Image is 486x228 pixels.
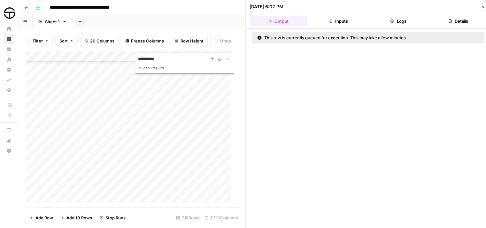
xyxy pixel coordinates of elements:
[174,213,202,223] div: 318 Rows
[257,34,443,41] div: This row is currently queued for execution. This may take a few minutes.
[26,213,57,223] button: Add Row
[310,16,367,26] button: Inputs
[4,34,14,44] a: Browse
[80,36,119,46] button: 20 Columns
[210,36,235,46] button: Undo
[4,44,14,54] a: Your Data
[4,146,14,156] button: Help + Support
[4,5,14,21] button: Workspace: SimpleTire
[4,65,14,75] a: Settings
[57,213,96,223] button: Add 10 Rows
[90,38,114,44] span: 20 Columns
[171,36,208,46] button: Row Height
[220,38,231,44] span: Undo
[216,55,224,63] button: Next Result
[4,135,14,146] button: What's new?
[55,36,78,46] button: Sort
[4,125,14,135] a: AirOps Academy
[224,55,231,63] button: Close Search
[33,15,72,28] a: Sheet 1
[4,54,14,65] a: Usage
[208,55,216,63] button: Previous Result
[59,38,68,44] span: Sort
[250,16,307,26] button: Output
[4,85,14,95] a: Data Library
[4,136,14,145] div: What's new?
[45,19,60,25] div: Sheet 1
[131,38,164,44] span: Freeze Columns
[33,38,43,44] span: Filter
[4,7,15,19] img: SimpleTire Logo
[96,213,129,223] button: Stop Runs
[202,213,241,223] div: 11/20 Columns
[35,215,53,221] span: Add Row
[66,215,92,221] span: Add 10 Rows
[4,75,14,85] a: Syncs
[105,215,126,221] span: Stop Runs
[181,38,204,44] span: Row Height
[138,64,231,72] div: 26 of 51 results
[250,4,283,10] div: [DATE] 6:02 PM
[28,36,53,46] button: Filter
[370,16,427,26] button: Logs
[4,24,14,34] a: Home
[121,36,168,46] button: Freeze Columns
